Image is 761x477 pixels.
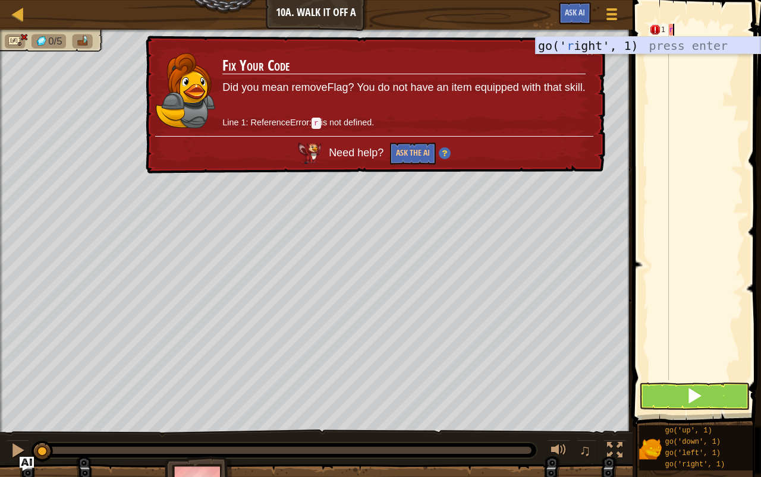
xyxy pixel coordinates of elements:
button: ♫ [577,440,597,464]
button: Ask AI [559,2,591,24]
p: Did you mean removeFlag? You do not have an item equipped with that skill. [222,79,586,96]
p: Line 1: ReferenceError: is not defined. [222,116,585,131]
button: Show game menu [597,2,627,30]
button: Shift+Enter: Run current code. [639,383,750,410]
span: go('left', 1) [665,449,721,457]
img: Hint [439,148,451,160]
button: Ask the AI [390,143,436,165]
span: go('up', 1) [665,427,712,435]
div: 1 [649,24,669,36]
span: go('down', 1) [665,438,721,446]
span: Ask AI [565,7,585,18]
li: Go to the raft. [72,34,92,49]
div: 2 [649,36,669,48]
li: Collect the gems. [32,34,66,49]
span: ♫ [579,441,591,459]
img: AI [298,142,322,164]
span: 0/5 [48,36,62,47]
code: r [312,118,321,129]
h3: Fix Your Code [223,56,586,75]
button: Adjust volume [547,440,571,464]
button: Ask AI [20,457,34,471]
img: duck_anya2.png [156,52,216,127]
img: portrait.png [639,438,662,460]
button: Toggle fullscreen [603,440,627,464]
span: Need help? [329,147,386,159]
button: × [586,46,593,59]
li: No code problems. [5,34,25,49]
span: go('right', 1) [665,460,725,469]
button: Ctrl + P: Pause [6,440,30,464]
